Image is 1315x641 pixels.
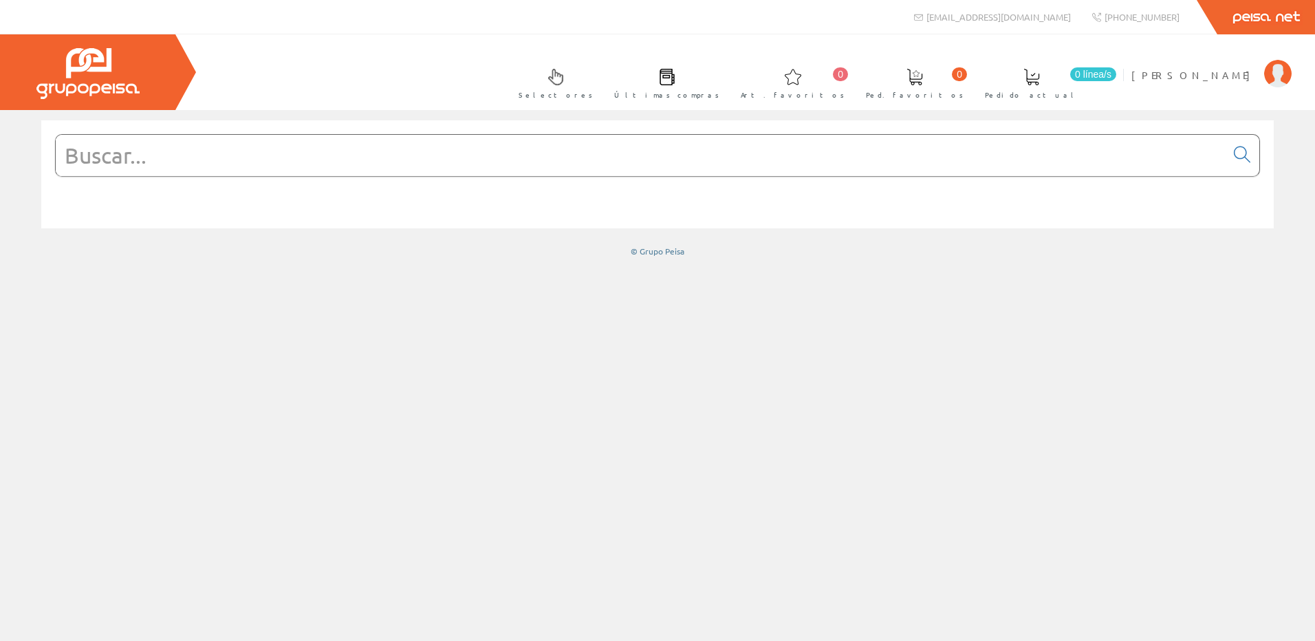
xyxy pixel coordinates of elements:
span: Selectores [519,88,593,102]
span: [PHONE_NUMBER] [1105,11,1180,23]
span: Últimas compras [614,88,719,102]
span: Art. favoritos [741,88,845,102]
a: Últimas compras [600,57,726,107]
span: [EMAIL_ADDRESS][DOMAIN_NAME] [926,11,1071,23]
span: Pedido actual [985,88,1078,102]
a: Selectores [505,57,600,107]
span: 0 [952,67,967,81]
span: [PERSON_NAME] [1131,68,1257,82]
a: [PERSON_NAME] [1131,57,1292,70]
input: Buscar... [56,135,1226,176]
img: Grupo Peisa [36,48,140,99]
div: © Grupo Peisa [41,246,1274,257]
span: Ped. favoritos [866,88,964,102]
span: 0 línea/s [1070,67,1116,81]
span: 0 [833,67,848,81]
